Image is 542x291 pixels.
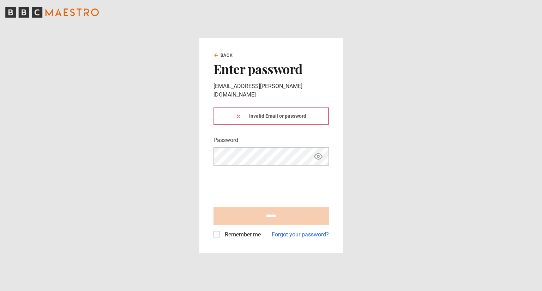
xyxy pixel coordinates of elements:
span: Back [221,52,233,58]
label: Remember me [222,230,261,239]
p: [EMAIL_ADDRESS][PERSON_NAME][DOMAIN_NAME] [213,82,329,99]
iframe: reCAPTCHA [213,171,321,199]
a: Forgot your password? [272,230,329,239]
h2: Enter password [213,61,329,76]
a: Back [213,52,233,58]
div: Invalid Email or password [213,107,329,125]
button: Show password [312,150,324,163]
label: Password [213,136,238,144]
svg: BBC Maestro [5,7,99,18]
